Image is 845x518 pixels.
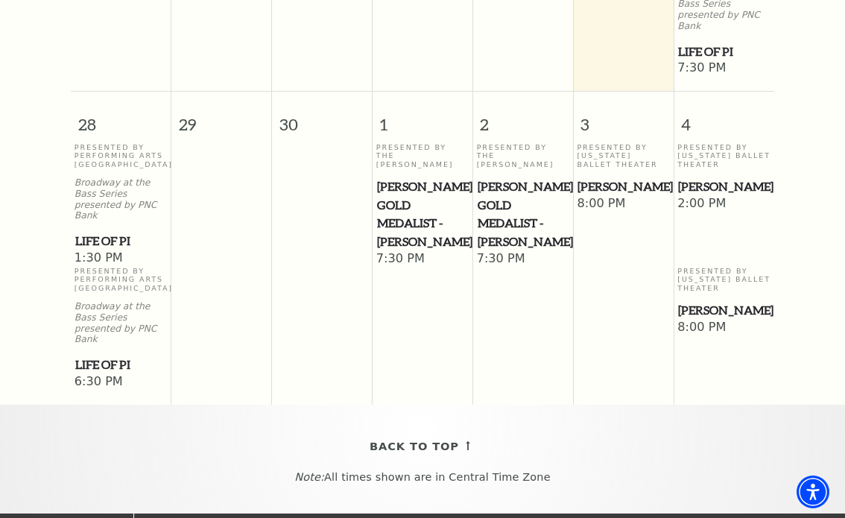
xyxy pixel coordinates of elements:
[370,438,459,456] span: Back To Top
[75,250,168,267] span: 1:30 PM
[677,196,770,212] span: 2:00 PM
[677,320,770,336] span: 8:00 PM
[674,92,774,143] span: 4
[477,143,569,168] p: Presented By The [PERSON_NAME]
[678,177,770,196] span: [PERSON_NAME]
[574,92,674,143] span: 3
[373,92,472,143] span: 1
[678,42,770,61] span: Life of Pi
[75,177,168,221] p: Broadway at the Bass Series presented by PNC Bank
[797,476,829,508] div: Accessibility Menu
[577,143,669,168] p: Presented By [US_STATE] Ballet Theater
[75,232,167,250] span: Life of Pi
[677,60,770,77] span: 7:30 PM
[75,143,168,168] p: Presented By Performing Arts [GEOGRAPHIC_DATA]
[677,267,770,292] p: Presented By [US_STATE] Ballet Theater
[75,356,167,374] span: Life of Pi
[478,177,569,251] span: [PERSON_NAME] Gold Medalist - [PERSON_NAME]
[71,92,171,143] span: 28
[14,471,831,484] p: All times shown are in Central Time Zone
[477,251,569,268] span: 7:30 PM
[678,301,770,320] span: [PERSON_NAME]
[75,267,168,292] p: Presented By Performing Arts [GEOGRAPHIC_DATA]
[577,196,669,212] span: 8:00 PM
[272,92,372,143] span: 30
[75,301,168,345] p: Broadway at the Bass Series presented by PNC Bank
[75,374,168,391] span: 6:30 PM
[473,92,573,143] span: 2
[171,92,271,143] span: 29
[577,177,668,196] span: [PERSON_NAME]
[376,143,469,168] p: Presented By The [PERSON_NAME]
[377,177,468,251] span: [PERSON_NAME] Gold Medalist - [PERSON_NAME]
[677,143,770,168] p: Presented By [US_STATE] Ballet Theater
[376,251,469,268] span: 7:30 PM
[294,471,324,483] em: Note:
